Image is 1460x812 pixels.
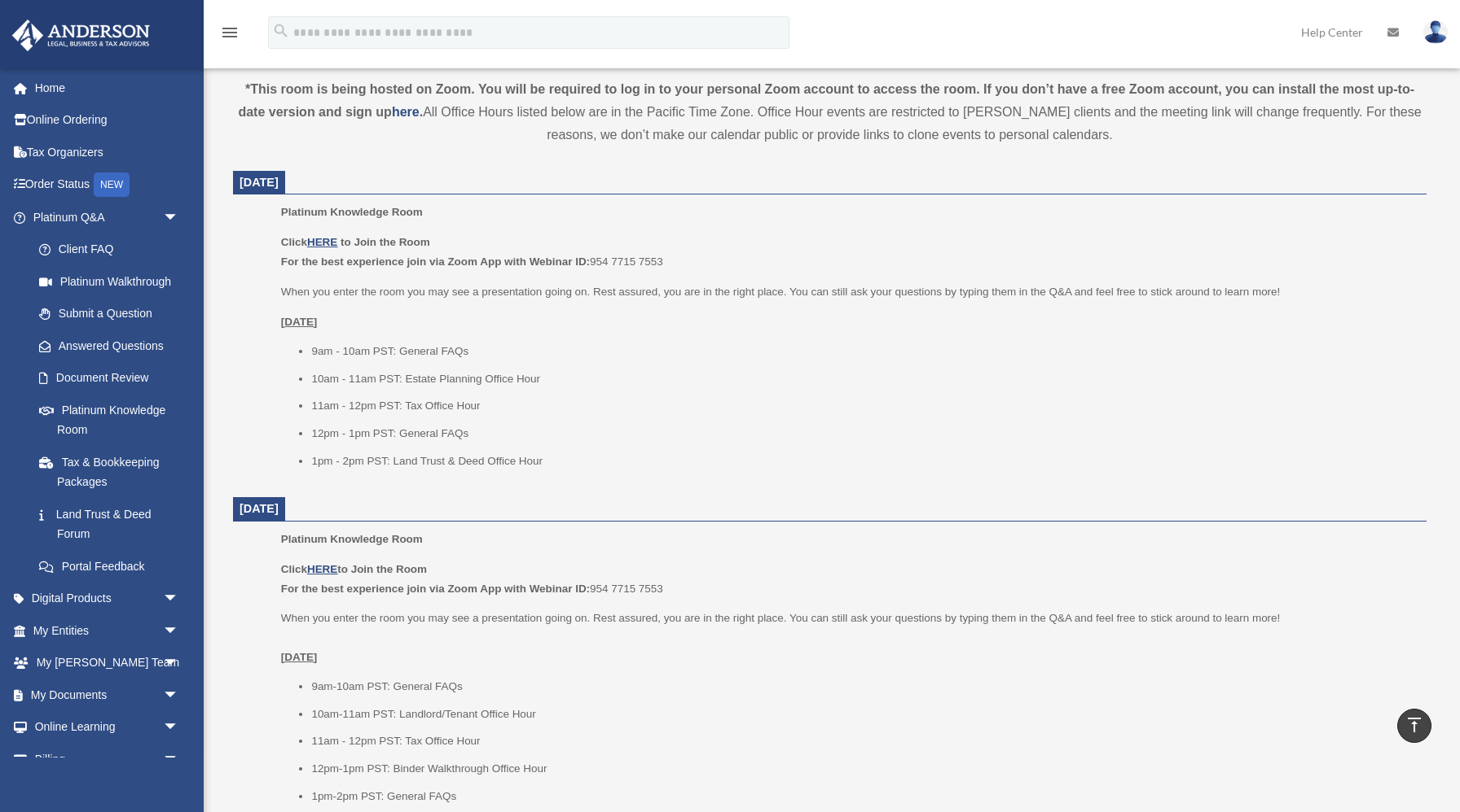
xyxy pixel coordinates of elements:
[311,731,1415,751] li: 11am - 12pm PST: Tax Office Hour
[307,563,337,575] a: HERE
[11,72,204,104] a: Home
[11,104,204,137] a: Online Ordering
[11,647,204,679] a: My [PERSON_NAME] Teamarrow_drop_down
[233,78,1427,146] div: All Office Hours listed below are in the Pacific Time Zone. Office Hour events are restricted to ...
[281,233,1415,271] p: 954 7715 7553
[238,82,1414,119] strong: *This room is being hosted on Zoom. You will be required to log in to your personal Zoom account ...
[23,446,204,498] a: Tax & Bookkeeping Packages
[163,614,196,648] span: arrow_drop_down
[163,583,196,616] span: arrow_drop_down
[23,550,204,583] a: Portal Feedback
[311,677,1415,696] li: 9am-10am PST: General FAQs
[23,330,204,362] a: Answered Questions
[281,533,423,545] span: Platinum Knowledge Room
[281,583,590,595] b: For the best experience join via Zoom App with Webinar ID:
[281,560,1415,598] p: 954 7715 7553
[311,369,1415,389] li: 10am - 11am PST: Estate Planning Office Hour
[163,647,196,680] span: arrow_drop_down
[94,172,130,197] div: NEW
[311,452,1415,471] li: 1pm - 2pm PST: Land Trust & Deed Office Hour
[281,206,423,218] span: Platinum Knowledge Room
[11,136,204,168] a: Tax Organizers
[341,236,430,248] b: to Join the Room
[281,282,1415,302] p: When you enter the room you may see a presentation going on. Rest assured, you are in the right p...
[311,787,1415,806] li: 1pm-2pm PST: General FAQs
[307,236,337,248] a: HERE
[420,105,423,119] strong: .
[281,651,318,663] u: [DATE]
[240,502,279,515] span: [DATE]
[23,498,204,550] a: Land Trust & Deed Forum
[11,168,204,202] a: Order StatusNEW
[1405,715,1424,735] i: vertical_align_top
[163,711,196,744] span: arrow_drop_down
[11,743,204,775] a: Billingarrow_drop_down
[11,711,204,744] a: Online Learningarrow_drop_down
[11,583,204,615] a: Digital Productsarrow_drop_down
[1397,709,1431,743] a: vertical_align_top
[240,176,279,189] span: [DATE]
[311,396,1415,416] li: 11am - 12pm PST: Tax Office Hour
[220,28,240,42] a: menu
[281,236,341,248] b: Click
[23,265,204,298] a: Platinum Walkthrough
[281,255,590,268] b: For the best experience join via Zoom App with Webinar ID:
[11,614,204,647] a: My Entitiesarrow_drop_down
[23,394,196,446] a: Platinum Knowledge Room
[311,705,1415,724] li: 10am-11am PST: Landlord/Tenant Office Hour
[272,22,290,40] i: search
[23,234,204,266] a: Client FAQ
[311,424,1415,443] li: 12pm - 1pm PST: General FAQs
[11,201,204,234] a: Platinum Q&Aarrow_drop_down
[311,342,1415,361] li: 9am - 10am PST: General FAQs
[11,679,204,711] a: My Documentsarrow_drop_down
[23,298,204,330] a: Submit a Question
[163,201,196,234] span: arrow_drop_down
[392,105,420,119] a: here
[163,743,196,776] span: arrow_drop_down
[23,362,204,395] a: Document Review
[281,609,1415,666] p: When you enter the room you may see a presentation going on. Rest assured, you are in the right p...
[311,759,1415,779] li: 12pm-1pm PST: Binder Walkthrough Office Hour
[281,563,427,575] b: Click to Join the Room
[281,316,318,328] u: [DATE]
[7,20,155,51] img: Anderson Advisors Platinum Portal
[220,23,240,42] i: menu
[1423,20,1448,44] img: User Pic
[163,679,196,712] span: arrow_drop_down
